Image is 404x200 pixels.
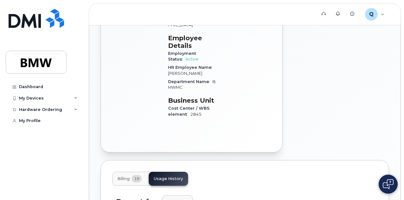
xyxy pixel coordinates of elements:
[361,8,389,21] div: QTC0729
[168,97,216,104] h3: Business Unit
[168,79,212,84] span: Department Name
[168,34,216,49] h3: Employee Details
[369,10,374,18] span: Q
[132,175,142,183] span: 19
[117,176,130,181] span: Billing
[383,179,394,189] img: Open chat
[168,71,202,76] span: [PERSON_NAME]
[168,16,216,27] span: [GEOGRAPHIC_DATA]
[168,106,210,116] span: Cost Center / WBS element
[168,65,215,70] span: HR Employee Name
[168,51,196,61] span: Employment Status
[186,57,199,61] span: Active
[190,112,202,117] span: 2845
